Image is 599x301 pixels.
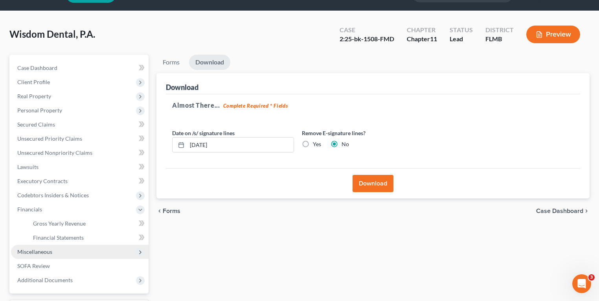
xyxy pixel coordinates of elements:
[223,103,288,109] strong: Complete Required * Fields
[11,146,149,160] a: Unsecured Nonpriority Claims
[17,149,92,156] span: Unsecured Nonpriority Claims
[17,163,39,170] span: Lawsuits
[302,129,424,137] label: Remove E-signature lines?
[9,28,95,40] span: Wisdom Dental, P.A.
[17,93,51,99] span: Real Property
[17,206,42,213] span: Financials
[17,248,52,255] span: Miscellaneous
[430,35,437,42] span: 11
[572,274,591,293] iframe: Intercom live chat
[189,55,230,70] a: Download
[588,274,595,281] span: 3
[450,35,473,44] div: Lead
[156,208,191,214] button: chevron_left Forms
[342,140,349,148] label: No
[340,26,394,35] div: Case
[11,160,149,174] a: Lawsuits
[526,26,580,43] button: Preview
[450,26,473,35] div: Status
[11,117,149,132] a: Secured Claims
[17,178,68,184] span: Executory Contracts
[33,234,84,241] span: Financial Statements
[166,83,198,92] div: Download
[17,107,62,114] span: Personal Property
[407,26,437,35] div: Chapter
[187,138,294,152] input: MM/DD/YYYY
[353,175,393,192] button: Download
[11,174,149,188] a: Executory Contracts
[17,121,55,128] span: Secured Claims
[485,26,514,35] div: District
[11,132,149,146] a: Unsecured Priority Claims
[17,79,50,85] span: Client Profile
[11,61,149,75] a: Case Dashboard
[27,217,149,231] a: Gross Yearly Revenue
[17,262,50,269] span: SOFA Review
[11,259,149,273] a: SOFA Review
[340,35,394,44] div: 2:25-bk-1508-FMD
[536,208,583,214] span: Case Dashboard
[17,135,82,142] span: Unsecured Priority Claims
[17,64,57,71] span: Case Dashboard
[172,129,235,137] label: Date on /s/ signature lines
[163,208,180,214] span: Forms
[17,192,89,198] span: Codebtors Insiders & Notices
[313,140,321,148] label: Yes
[407,35,437,44] div: Chapter
[172,101,574,110] h5: Almost There...
[536,208,590,214] a: Case Dashboard chevron_right
[156,208,163,214] i: chevron_left
[27,231,149,245] a: Financial Statements
[156,55,186,70] a: Forms
[17,277,73,283] span: Additional Documents
[583,208,590,214] i: chevron_right
[485,35,514,44] div: FLMB
[33,220,86,227] span: Gross Yearly Revenue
